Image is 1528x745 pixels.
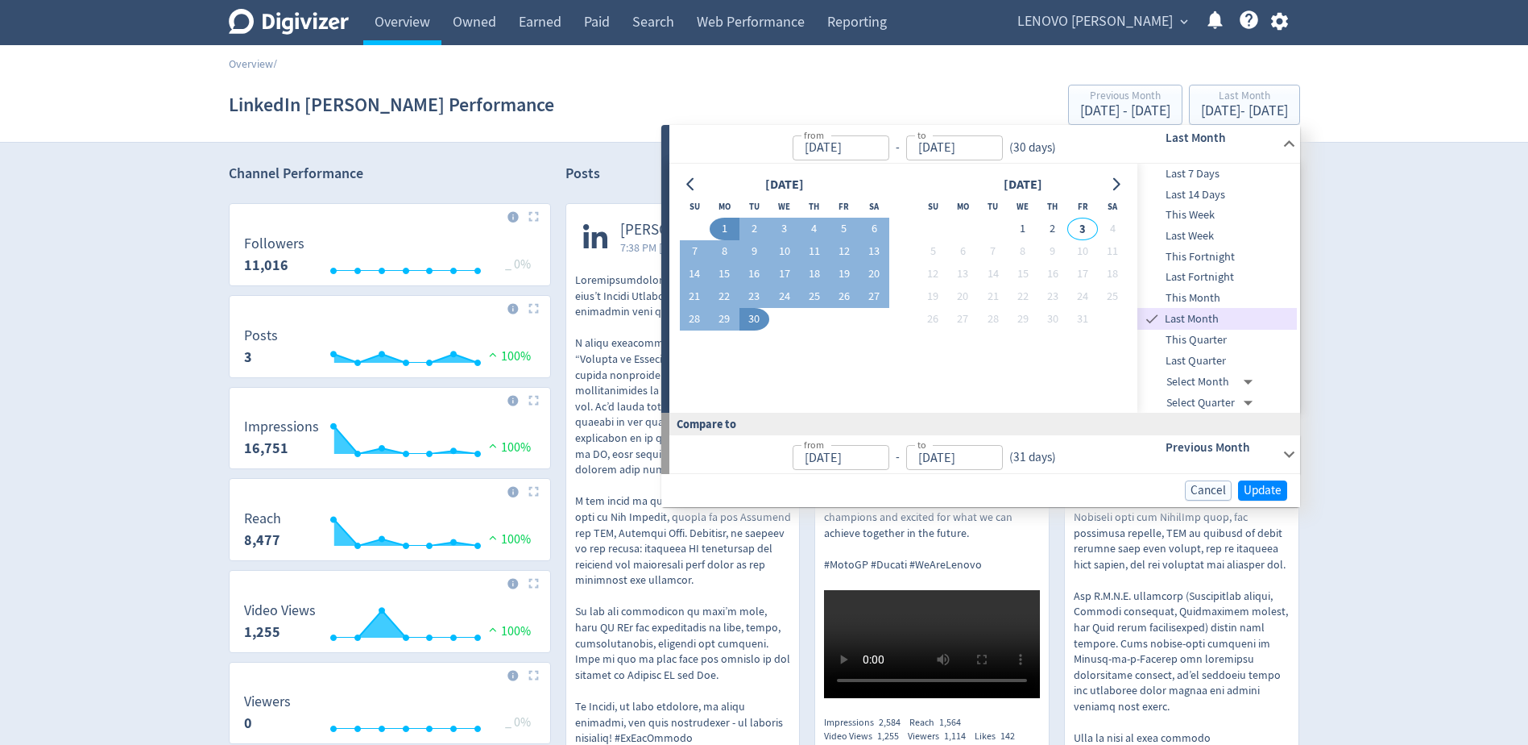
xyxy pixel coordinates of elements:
[485,531,501,543] img: positive-performance.svg
[229,79,554,131] h1: LinkedIn [PERSON_NAME] Performance
[1098,195,1128,218] th: Saturday
[1185,481,1232,501] button: Cancel
[1166,438,1276,457] h6: Previous Month
[710,263,739,285] button: 15
[948,308,978,331] button: 27
[799,263,829,285] button: 18
[829,263,859,285] button: 19
[661,413,1300,435] div: Compare to
[1008,285,1037,308] button: 22
[1162,310,1297,328] span: Last Month
[244,327,278,345] dt: Posts
[528,578,539,589] img: Placeholder
[236,419,544,462] svg: Impressions 16,751
[244,418,319,436] dt: Impressions
[1008,308,1037,331] button: 29
[978,240,1008,263] button: 7
[1137,248,1297,266] span: This Fortnight
[799,218,829,240] button: 4
[1067,308,1097,331] button: 31
[799,285,829,308] button: 25
[769,195,799,218] th: Wednesday
[236,328,544,371] svg: Posts 3
[1201,104,1288,119] div: [DATE] - [DATE]
[485,439,501,452] img: positive-performance.svg
[1137,205,1297,226] div: This Week
[739,218,769,240] button: 2
[1137,206,1297,224] span: This Week
[1137,185,1297,206] div: Last 14 Days
[859,263,889,285] button: 20
[1137,289,1297,307] span: This Month
[859,218,889,240] button: 6
[1080,90,1170,104] div: Previous Month
[528,486,539,497] img: Placeholder
[244,531,280,550] strong: 8,477
[1037,263,1067,285] button: 16
[229,164,551,184] h2: Channel Performance
[1008,240,1037,263] button: 8
[244,510,281,528] dt: Reach
[1067,263,1097,285] button: 17
[1037,240,1067,263] button: 9
[859,285,889,308] button: 27
[978,285,1008,308] button: 21
[739,240,769,263] button: 9
[804,438,824,452] label: from
[1137,164,1297,185] div: Last 7 Days
[1189,85,1300,125] button: Last Month[DATE]- [DATE]
[859,195,889,218] th: Saturday
[244,622,280,642] strong: 1,255
[859,240,889,263] button: 13
[505,256,531,273] span: _ 0%
[1008,218,1037,240] button: 1
[1080,104,1170,119] div: [DATE] - [DATE]
[620,221,729,239] span: [PERSON_NAME]
[680,285,710,308] button: 21
[908,730,975,743] div: Viewers
[236,236,544,279] svg: Followers 11,016
[1067,218,1097,240] button: 3
[917,128,926,142] label: to
[799,195,829,218] th: Thursday
[528,211,539,222] img: Placeholder
[236,694,544,737] svg: Viewers 0
[505,714,531,730] span: _ 0%
[978,195,1008,218] th: Tuesday
[1137,226,1297,247] div: Last Week
[528,303,539,314] img: Placeholder
[877,730,899,743] span: 1,255
[1137,352,1297,370] span: Last Quarter
[273,56,277,71] span: /
[1166,372,1259,393] div: Select Month
[1098,263,1128,285] button: 18
[918,285,948,308] button: 19
[669,125,1300,164] div: from-to(30 days)Last Month
[680,308,710,331] button: 28
[1137,330,1297,351] div: This Quarter
[829,218,859,240] button: 5
[528,395,539,406] img: Placeholder
[1067,240,1097,263] button: 10
[769,218,799,240] button: 3
[528,670,539,680] img: Placeholder
[1238,481,1287,501] button: Update
[1201,90,1288,104] div: Last Month
[244,693,291,711] dt: Viewers
[739,195,769,218] th: Tuesday
[1017,9,1173,35] span: LENOVO [PERSON_NAME]
[236,603,544,646] svg: Video Views 1,255
[918,195,948,218] th: Sunday
[975,730,1024,743] div: Likes
[799,240,829,263] button: 11
[1137,164,1297,413] nav: presets
[1137,186,1297,204] span: Last 14 Days
[1008,195,1037,218] th: Wednesday
[804,128,824,142] label: from
[829,285,859,308] button: 26
[485,439,531,456] span: 100%
[948,263,978,285] button: 13
[1068,85,1182,125] button: Previous Month[DATE] - [DATE]
[710,285,739,308] button: 22
[769,240,799,263] button: 10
